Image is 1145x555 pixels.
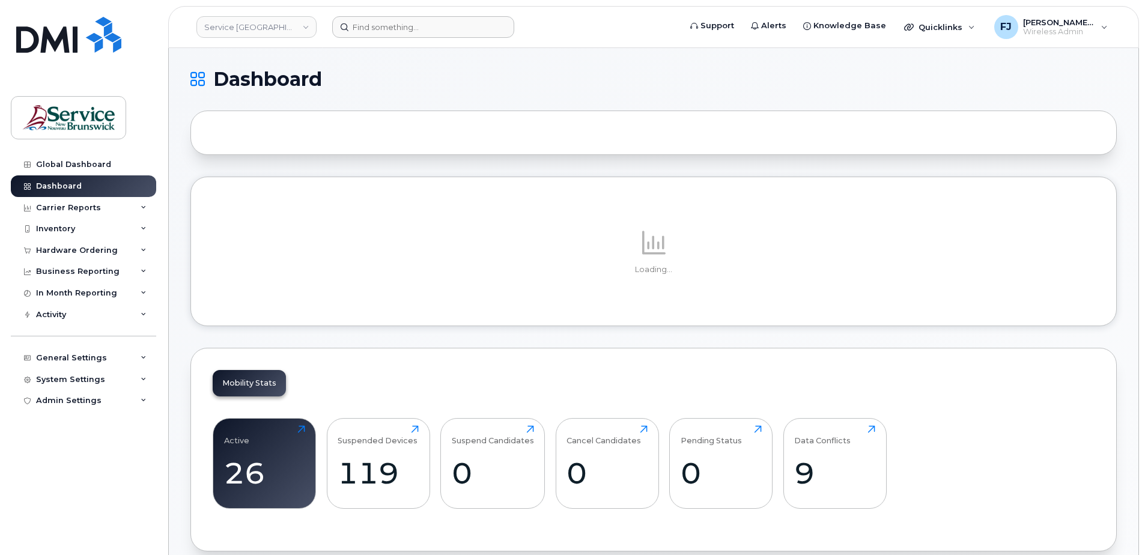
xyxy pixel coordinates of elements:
[452,455,534,491] div: 0
[566,425,641,445] div: Cancel Candidates
[452,425,534,502] a: Suspend Candidates0
[338,425,418,445] div: Suspended Devices
[338,455,419,491] div: 119
[213,70,322,88] span: Dashboard
[224,425,305,502] a: Active26
[794,455,875,491] div: 9
[224,455,305,491] div: 26
[681,455,762,491] div: 0
[224,425,249,445] div: Active
[566,455,648,491] div: 0
[452,425,534,445] div: Suspend Candidates
[681,425,762,502] a: Pending Status0
[338,425,419,502] a: Suspended Devices119
[794,425,875,502] a: Data Conflicts9
[213,264,1095,275] p: Loading...
[681,425,742,445] div: Pending Status
[566,425,648,502] a: Cancel Candidates0
[794,425,851,445] div: Data Conflicts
